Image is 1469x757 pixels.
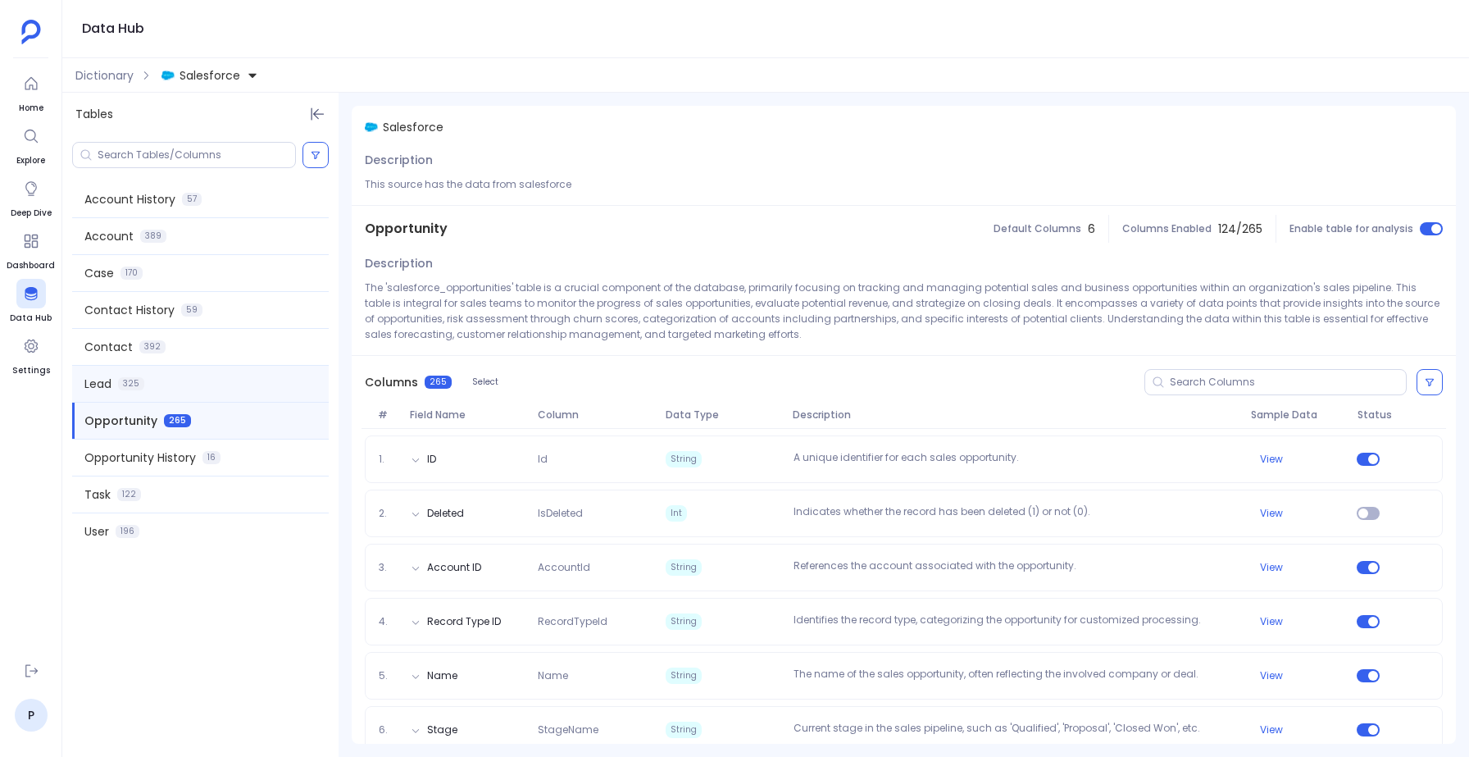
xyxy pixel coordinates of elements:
[1218,221,1262,237] span: 124 / 265
[531,615,659,628] span: RecordTypeId
[1088,221,1095,237] span: 6
[16,121,46,167] a: Explore
[531,507,659,520] span: IsDeleted
[427,507,464,520] button: Deleted
[10,279,52,325] a: Data Hub
[1260,561,1283,574] button: View
[158,62,262,89] button: Salesforce
[372,669,404,682] span: 5.
[787,722,1244,738] p: Current stage in the sales pipeline, such as 'Qualified', 'Proposal', 'Closed Won', etc.
[1260,615,1283,628] button: View
[427,669,457,682] button: Name
[98,148,295,162] input: Search Tables/Columns
[117,488,141,501] span: 122
[16,69,46,115] a: Home
[84,339,133,355] span: Contact
[383,119,443,135] span: Salesforce
[11,174,52,220] a: Deep Dive
[365,255,433,271] span: Description
[427,453,436,466] button: ID
[16,102,46,115] span: Home
[12,331,50,377] a: Settings
[365,280,1443,342] p: The 'salesforce_opportunities' table is a crucial component of the database, primarily focusing o...
[666,559,702,576] span: String
[365,152,433,168] span: Description
[12,364,50,377] span: Settings
[82,17,144,40] h1: Data Hub
[787,668,1244,684] p: The name of the sales opportunity, often reflecting the involved company or deal.
[84,228,134,244] span: Account
[372,561,404,574] span: 3.
[202,451,221,464] span: 16
[182,193,202,206] span: 57
[666,505,687,522] span: Int
[372,723,404,736] span: 6.
[994,222,1081,235] span: Default Columns
[84,265,114,281] span: Case
[1289,222,1413,235] span: Enable table for analysis
[666,613,702,630] span: String
[1244,408,1351,422] span: Sample Data
[306,103,329,125] button: Hide Tables
[180,67,240,84] span: Salesforce
[164,414,191,427] span: 265
[84,523,109,540] span: User
[787,505,1244,522] p: Indicates whether the record has been deleted (1) or not (0).
[1260,723,1283,736] button: View
[11,207,52,220] span: Deep Dive
[427,723,457,736] button: Stage
[365,121,378,134] img: salesforce.svg
[121,267,143,280] span: 170
[531,669,659,682] span: Name
[403,408,531,422] span: Field Name
[10,312,52,325] span: Data Hub
[666,722,702,738] span: String
[7,259,55,272] span: Dashboard
[372,507,404,520] span: 2.
[7,226,55,272] a: Dashboard
[84,302,175,318] span: Contact History
[425,376,452,389] span: 265
[372,453,404,466] span: 1.
[16,154,46,167] span: Explore
[84,449,196,466] span: Opportunity History
[371,408,403,422] span: #
[140,230,166,243] span: 389
[365,374,418,390] span: Columns
[1351,408,1394,422] span: Status
[427,561,481,574] button: Account ID
[75,67,134,84] span: Dictionary
[116,525,139,538] span: 196
[139,340,166,353] span: 392
[84,413,157,429] span: Opportunity
[787,451,1244,467] p: A unique identifier for each sales opportunity.
[1260,453,1283,466] button: View
[181,303,202,317] span: 59
[161,69,175,82] img: salesforce.svg
[427,615,501,628] button: Record Type ID
[1260,507,1283,520] button: View
[659,408,787,422] span: Data Type
[787,613,1244,630] p: Identifies the record type, categorizing the opportunity for customized processing.
[787,559,1244,576] p: References the account associated with the opportunity.
[372,615,404,628] span: 4.
[84,191,175,207] span: Account History
[1170,376,1406,389] input: Search Columns
[84,486,111,503] span: Task
[118,377,144,390] span: 325
[365,219,448,239] span: Opportunity
[21,20,41,44] img: petavue logo
[62,93,339,135] div: Tables
[666,668,702,684] span: String
[786,408,1244,422] span: Description
[531,561,659,574] span: AccountId
[666,451,702,467] span: String
[531,723,659,736] span: StageName
[84,376,111,392] span: Lead
[462,372,509,393] button: Select
[365,176,1443,192] p: This source has the data from salesforce
[531,453,659,466] span: Id
[1260,669,1283,682] button: View
[531,408,659,422] span: Column
[1122,222,1212,235] span: Columns Enabled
